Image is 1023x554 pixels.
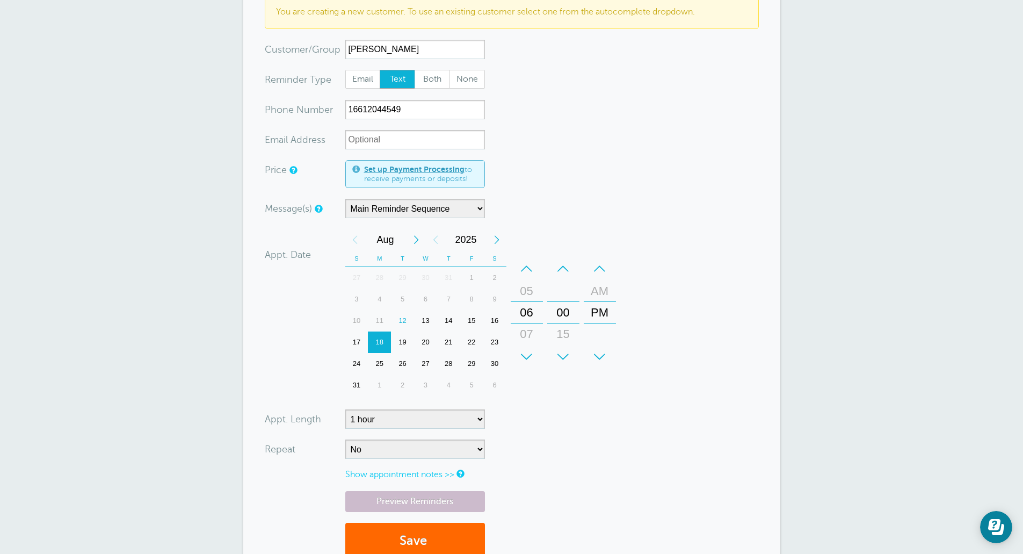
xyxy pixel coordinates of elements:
div: Monday, July 28 [368,267,391,289]
div: 5 [460,375,483,396]
div: 31 [345,375,368,396]
span: to receive payments or deposits! [364,165,478,184]
div: 30 [414,267,437,289]
div: 00 [550,302,576,323]
span: 2025 [445,229,487,250]
div: 31 [437,267,460,289]
div: Previous Year [426,229,445,250]
div: 5 [391,289,414,310]
div: 25 [368,353,391,375]
div: 29 [460,353,483,375]
div: 1 [368,375,391,396]
div: 07 [514,323,540,345]
div: Tuesday, July 29 [391,267,414,289]
div: Tuesday, September 2 [391,375,414,396]
div: 24 [345,353,368,375]
a: Show appointment notes >> [345,470,454,479]
div: Monday, August 25 [368,353,391,375]
div: Wednesday, August 13 [414,310,437,332]
div: 16 [483,310,506,332]
div: Friday, August 22 [460,332,483,353]
label: Price [265,165,287,175]
div: Saturday, August 2 [483,267,506,289]
div: Sunday, August 24 [345,353,368,375]
span: ne Nu [282,105,310,114]
div: Saturday, August 23 [483,332,506,353]
div: 7 [437,289,460,310]
div: 15 [460,310,483,332]
div: Today, Tuesday, August 12 [391,310,414,332]
th: T [391,250,414,267]
div: Minutes [547,258,579,368]
th: F [460,250,483,267]
span: il Add [284,135,308,145]
div: 21 [437,332,460,353]
div: 3 [414,375,437,396]
div: 4 [437,375,460,396]
label: Repeat [265,444,295,454]
div: 10 [345,310,368,332]
div: Saturday, September 6 [483,375,506,396]
div: 2 [483,267,506,289]
div: 05 [514,280,540,302]
div: 6 [414,289,437,310]
div: Friday, August 8 [460,289,483,310]
a: An optional price for the appointment. If you set a price, you can include a payment link in your... [289,167,296,174]
div: 28 [437,353,460,375]
div: Sunday, August 31 [345,375,368,396]
div: 19 [391,332,414,353]
div: Friday, August 15 [460,310,483,332]
iframe: Resource center [980,511,1012,543]
div: Sunday, July 27 [345,267,368,289]
div: 18 [368,332,391,353]
th: S [345,250,368,267]
th: W [414,250,437,267]
div: Saturday, August 9 [483,289,506,310]
div: mber [265,100,345,119]
th: S [483,250,506,267]
div: 30 [550,345,576,366]
div: Friday, September 5 [460,375,483,396]
p: You are creating a new customer. To use an existing customer select one from the autocomplete dro... [276,7,748,17]
div: 13 [414,310,437,332]
div: Thursday, August 28 [437,353,460,375]
span: Both [415,70,449,89]
span: None [450,70,484,89]
a: Simple templates and custom messages will use the reminder schedule set under Settings > Reminder... [315,205,321,212]
div: Wednesday, August 20 [414,332,437,353]
div: Hours [511,258,543,368]
div: Monday, August 18 [368,332,391,353]
div: PM [587,302,613,323]
div: Saturday, August 16 [483,310,506,332]
label: None [449,70,485,89]
div: Wednesday, August 27 [414,353,437,375]
div: 14 [437,310,460,332]
div: ress [265,130,345,149]
div: 9 [483,289,506,310]
label: Message(s) [265,204,312,213]
div: AM [587,280,613,302]
a: Notes are for internal use only, and are not visible to your clients. [456,470,463,477]
div: 20 [414,332,437,353]
div: Wednesday, August 6 [414,289,437,310]
div: Thursday, August 21 [437,332,460,353]
div: 4 [368,289,391,310]
div: 11 [368,310,391,332]
div: Monday, August 4 [368,289,391,310]
div: 17 [345,332,368,353]
div: Monday, September 1 [368,375,391,396]
div: Tuesday, August 19 [391,332,414,353]
div: 12 [391,310,414,332]
div: 22 [460,332,483,353]
div: Wednesday, July 30 [414,267,437,289]
div: 6 [483,375,506,396]
div: Tuesday, August 5 [391,289,414,310]
div: 8 [460,289,483,310]
div: Thursday, August 7 [437,289,460,310]
div: Thursday, September 4 [437,375,460,396]
div: 23 [483,332,506,353]
div: 30 [483,353,506,375]
label: Appt. Length [265,414,321,424]
div: 2 [391,375,414,396]
th: T [437,250,460,267]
